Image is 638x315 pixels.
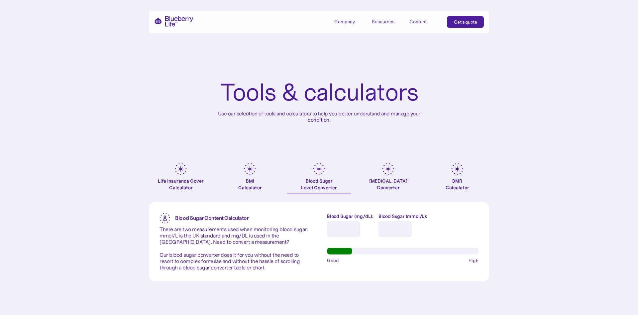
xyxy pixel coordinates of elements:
[356,163,420,194] a: [MEDICAL_DATA]Converter
[469,257,478,264] span: High
[149,163,213,194] a: Life Insurance Cover Calculator
[238,178,262,191] div: BMI Calculator
[446,178,469,191] div: BMR Calculator
[447,16,484,28] a: Get a quote
[218,163,282,194] a: BMICalculator
[425,163,489,194] a: BMRCalculator
[327,257,339,264] span: Good
[287,163,351,194] a: Blood SugarLevel Converter
[327,213,373,220] label: Blood Sugar (mg/dL):
[334,16,364,27] div: Company
[175,215,249,221] strong: Blood Sugar Content Calculator
[409,19,427,25] div: Contact
[149,178,213,191] div: Life Insurance Cover Calculator
[154,16,193,27] a: home
[220,80,418,105] h1: Tools & calculators
[369,178,407,191] div: [MEDICAL_DATA] Converter
[378,213,427,220] label: Blood Sugar (mmol/L):
[334,19,355,25] div: Company
[454,19,477,25] div: Get a quote
[372,16,402,27] div: Resources
[159,226,311,271] p: There are two measurements used when monitoring blood sugar: mmol/L is the UK standard and mg/DL ...
[213,110,425,123] p: Use our selection of tools and calculators to help you better understand and manage your condition.
[409,16,439,27] a: Contact
[301,178,337,191] div: Blood Sugar Level Converter
[372,19,394,25] div: Resources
